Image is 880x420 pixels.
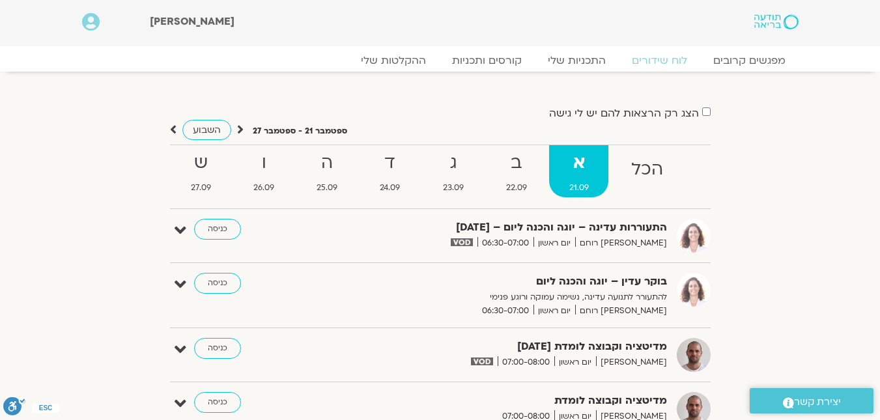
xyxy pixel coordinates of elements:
[439,54,535,67] a: קורסים ותכניות
[423,148,483,178] strong: ג
[234,145,294,197] a: ו26.09
[486,148,546,178] strong: ב
[348,338,667,356] strong: מדיטציה וקבוצה לומדת [DATE]
[234,148,294,178] strong: ו
[348,54,439,67] a: ההקלטות שלי
[297,145,358,197] a: ה25.09
[554,356,596,369] span: יום ראשון
[171,148,231,178] strong: ש
[182,120,231,140] a: השבוע
[193,124,221,136] span: השבוע
[596,356,667,369] span: [PERSON_NAME]
[348,290,667,304] p: להתעורר לתנועה עדינה, נשימה עמוקה ורוגע פנימי
[171,145,231,197] a: ש27.09
[498,356,554,369] span: 07:00-08:00
[471,357,492,365] img: vodicon
[423,145,483,197] a: ג23.09
[794,393,841,411] span: יצירת קשר
[549,181,608,195] span: 21.09
[549,148,608,178] strong: א
[611,145,683,197] a: הכל
[150,14,234,29] span: [PERSON_NAME]
[360,148,420,178] strong: ד
[360,181,420,195] span: 24.09
[486,181,546,195] span: 22.09
[451,238,472,246] img: vodicon
[194,392,241,413] a: כניסה
[348,219,667,236] strong: התעוררות עדינה – יוגה והכנה ליום – [DATE]
[348,273,667,290] strong: בוקר עדין – יוגה והכנה ליום
[535,54,619,67] a: התכניות שלי
[575,304,667,318] span: [PERSON_NAME] רוחם
[619,54,700,67] a: לוח שידורים
[253,124,347,138] p: ספטמבר 21 - ספטמבר 27
[234,181,294,195] span: 26.09
[477,236,533,250] span: 06:30-07:00
[297,181,358,195] span: 25.09
[549,145,608,197] a: א21.09
[750,388,873,413] a: יצירת קשר
[533,304,575,318] span: יום ראשון
[611,155,683,184] strong: הכל
[575,236,667,250] span: [PERSON_NAME] רוחם
[549,107,699,119] label: הצג רק הרצאות להם יש לי גישה
[82,54,799,67] nav: Menu
[360,145,420,197] a: ד24.09
[477,304,533,318] span: 06:30-07:00
[348,392,667,410] strong: מדיטציה וקבוצה לומדת
[533,236,575,250] span: יום ראשון
[700,54,799,67] a: מפגשים קרובים
[194,338,241,359] a: כניסה
[171,181,231,195] span: 27.09
[423,181,483,195] span: 23.09
[194,273,241,294] a: כניסה
[297,148,358,178] strong: ה
[194,219,241,240] a: כניסה
[486,145,546,197] a: ב22.09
